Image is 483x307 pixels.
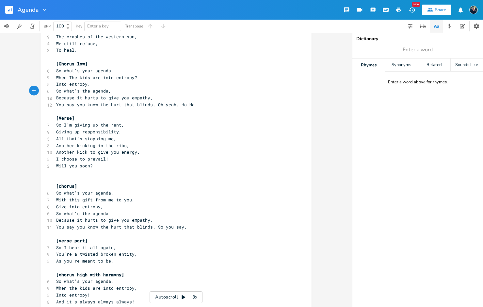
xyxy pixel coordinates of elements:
[56,245,116,250] span: So I hear it all again,
[56,129,121,135] span: Giving up responsibility,
[56,163,93,169] span: Will you soon?
[388,79,448,85] div: Enter a word above for rhymes.
[422,5,451,15] button: Share
[56,102,197,108] span: You say you know the hurt that blinds. Oh yeah. Ha Ha.
[150,291,202,303] div: Autoscroll
[56,224,187,230] span: You say you know the hurt that blinds. So you say.
[56,61,88,67] span: [Chorus low]
[56,190,114,196] span: So what's your agenda,
[56,285,137,291] span: When the kids are into entropy,
[56,143,129,148] span: Another kicking in the ribs,
[403,46,433,54] span: Enter a word
[356,37,479,41] div: Dictionary
[418,59,450,72] div: Related
[469,6,478,14] img: Stew Dean
[56,258,114,264] span: As you're meant to be,
[87,23,109,29] span: Enter a key
[435,7,446,13] div: Share
[44,25,51,28] div: BPM
[56,47,77,53] span: To heal.
[56,272,124,278] span: [chorus high with harmony]
[56,34,137,40] span: The crashes of the western sun,
[189,291,201,303] div: 3x
[405,4,418,16] button: New
[56,68,114,74] span: So what's your agenda,
[56,292,90,298] span: Into entropy!
[56,81,90,87] span: Into entropy.
[352,59,385,72] div: Rhymes
[56,136,116,142] span: All that's stopping me,
[56,41,98,46] span: We still refuse,
[56,278,114,284] span: So what's your agenda,
[56,75,137,80] span: When The kids are into entropy?
[56,217,153,223] span: Because it hurts to give you empathy,
[56,183,77,189] span: [chorus]
[56,204,103,210] span: Give into entropy,
[56,115,74,121] span: [Verse]
[56,211,108,216] span: So what's the agenda
[56,251,137,257] span: You're a twisted broken entity,
[412,2,420,7] div: New
[56,122,124,128] span: So I'm giving up the rent,
[56,149,140,155] span: Another kick to give you energy.
[18,7,39,13] span: Agenda
[56,95,153,101] span: Because it hurts to give you empathy,
[76,24,82,28] div: Key
[56,156,108,162] span: I choose to prevail!
[385,59,417,72] div: Synonyms
[451,59,483,72] div: Sounds Like
[56,88,111,94] span: So what's the agenda,
[56,299,135,305] span: And it's always always always!
[56,197,135,203] span: With this gift from me to you,
[125,24,143,28] div: Transpose
[56,238,88,244] span: [verse part]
